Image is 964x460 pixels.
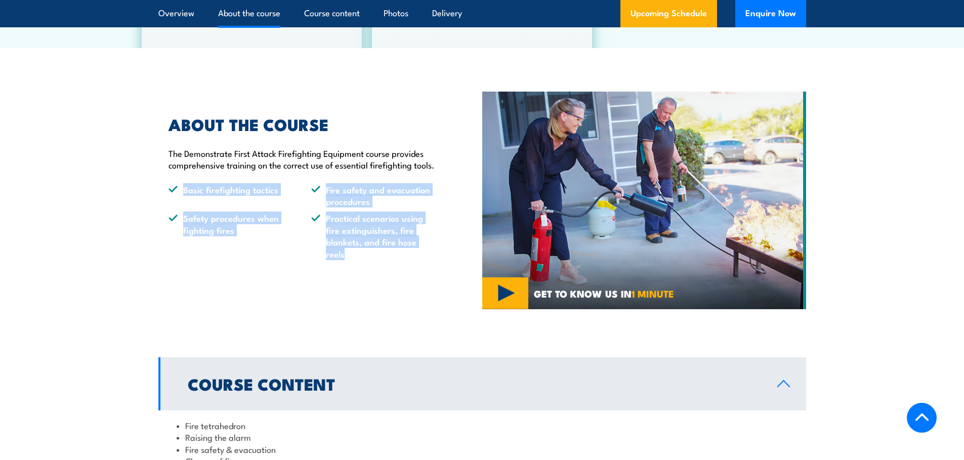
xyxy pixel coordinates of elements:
li: Fire safety and evacuation procedures [311,184,436,207]
p: The Demonstrate First Attack Firefighting Equipment course provides comprehensive training on the... [169,147,436,171]
li: Raising the alarm [177,431,788,443]
li: Basic firefighting tactics [169,184,293,207]
li: Safety procedures when fighting fires [169,212,293,260]
span: GET TO KNOW US IN [534,289,674,298]
h2: ABOUT THE COURSE [169,117,436,131]
img: Fire Safety Training [482,92,806,309]
a: Course Content [158,357,806,410]
h2: Course Content [188,377,761,391]
li: Fire tetrahedron [177,420,788,431]
strong: 1 MINUTE [632,286,674,301]
li: Practical scenarios using fire extinguishers, fire blankets, and fire hose reels [311,212,436,260]
li: Fire safety & evacuation [177,443,788,455]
